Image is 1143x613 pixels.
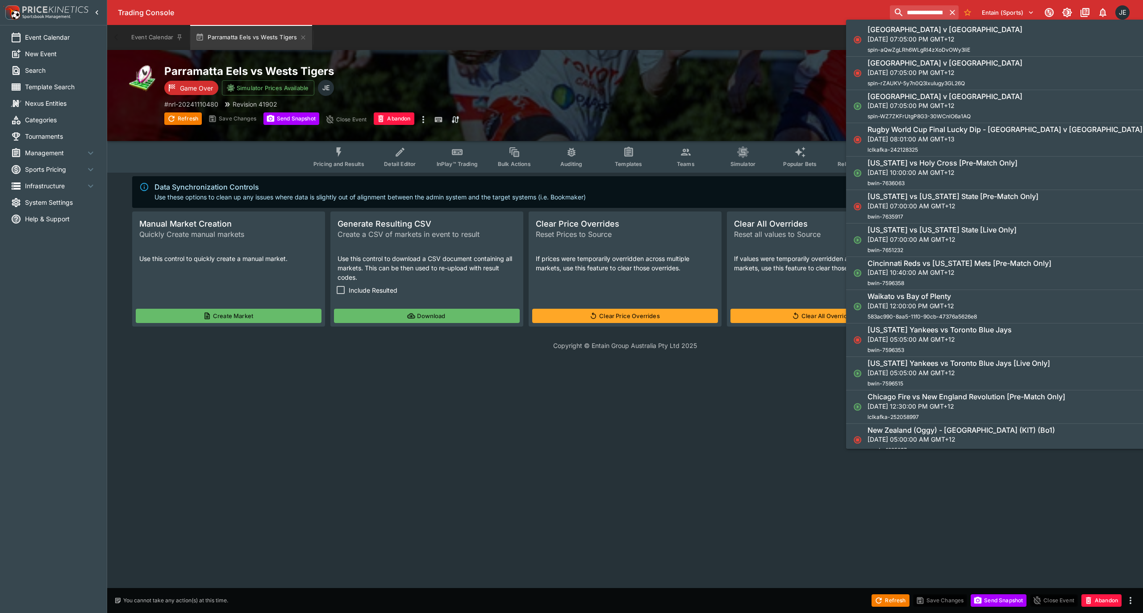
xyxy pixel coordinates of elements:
[838,161,876,167] span: Related Events
[890,5,946,20] input: search
[437,161,478,167] span: InPlay™ Trading
[25,115,96,124] span: Categories
[384,161,416,167] span: Detail Editor
[536,254,714,273] p: If prices were temporarily overridden across multiple markets, use this feature to clear those ov...
[868,168,1018,177] p: [DATE] 10:00:00 AM GMT+12
[677,161,695,167] span: Teams
[263,112,319,125] button: Send Snapshot
[154,179,586,205] div: Use these options to clean up any issues where data is slightly out of alignment between the admi...
[868,335,1012,344] p: [DATE] 05:05:00 AM GMT+12
[868,426,1055,435] h6: New Zealand (Oggy) - [GEOGRAPHIC_DATA] (KIT) (Bo1)
[129,64,157,93] img: rugby_league.png
[868,158,1018,168] h6: [US_STATE] vs Holy Cross [Pre-Match Only]
[853,102,862,111] svg: Open
[868,225,1017,235] h6: [US_STATE] vs [US_STATE] State [Live Only]
[868,259,1051,268] h6: Cincinnati Reds vs [US_STATE] Mets [Pre-Match Only]
[730,161,755,167] span: Simulator
[154,182,586,192] div: Data Synchronization Controls
[853,269,862,278] svg: Open
[971,594,1026,607] button: Send Snapshot
[1041,4,1057,21] button: Connected to PK
[25,181,85,191] span: Infrastructure
[25,132,96,141] span: Tournaments
[164,112,202,125] button: Refresh
[868,34,1022,44] p: [DATE] 07:05:00 PM GMT+12
[22,6,88,13] img: PriceKinetics
[180,83,213,93] p: Game Over
[960,5,975,20] button: No Bookmarks
[139,219,318,229] span: Manual Market Creation
[536,219,714,229] span: Clear Price Overrides
[3,4,21,21] img: PriceKinetics Logo
[853,335,862,344] svg: Closed
[734,229,913,240] span: Reset all values to Source
[1125,595,1136,606] button: more
[853,402,862,411] svg: Open
[560,161,582,167] span: Auditing
[139,254,318,263] p: Use this control to quickly create a manual market.
[868,134,1143,144] p: [DATE] 08:01:00 AM GMT+13
[868,68,1022,77] p: [DATE] 07:05:00 PM GMT+12
[868,25,1022,34] h6: [GEOGRAPHIC_DATA] v [GEOGRAPHIC_DATA]
[868,280,904,286] span: bwin-7596358
[734,254,913,273] p: If values were temporarily overridden across event and all markets, use this feature to clear tho...
[349,286,397,295] span: Include Resulted
[123,596,228,605] p: You cannot take any action(s) at this time.
[1113,3,1132,22] button: James Edlin
[853,69,862,78] svg: Closed
[107,341,1143,350] p: Copyright © Entain Group Australia Pty Ltd 2025
[868,201,1039,211] p: [DATE] 07:00:00 AM GMT+12
[868,325,1012,335] h6: [US_STATE] Yankees vs Toronto Blue Jays
[164,64,643,78] h2: Copy To Clipboard
[853,369,862,378] svg: Open
[1081,595,1122,604] span: Mark an event as closed and abandoned.
[868,80,965,87] span: spin-rZAUKV-5y7n0Q3lxuIugy3GL26Q
[25,148,85,157] span: Management
[25,66,96,75] span: Search
[868,46,970,53] span: spin-aQwZgLRh6WLgRl4zXoDvOWy3liE
[868,125,1143,134] h6: Rugby World Cup Final Lucky Dip - [GEOGRAPHIC_DATA] v [GEOGRAPHIC_DATA]
[318,80,334,96] div: James Edlin
[1115,5,1130,20] div: James Edlin
[334,309,520,323] button: Download
[868,447,907,453] span: panda-1235297
[868,213,903,220] span: bwin-7635917
[139,229,318,240] span: Quickly Create manual markets
[190,25,312,50] button: Parramatta Eels vs Wests Tigers
[164,99,218,109] p: Copy To Clipboard
[136,309,321,323] button: Create Market
[853,169,862,178] svg: Open
[853,236,862,244] svg: Open
[853,202,862,211] svg: Closed
[338,254,516,282] p: Use this control to download a CSV document containing all markets. This can be then used to re-u...
[872,594,909,607] button: Refresh
[306,141,944,173] div: Event type filters
[868,247,903,253] span: bwin-7651232
[868,414,919,420] span: lclkafka-252058997
[25,99,96,108] span: Nexus Entities
[374,114,414,123] span: Mark an event as closed and abandoned.
[536,229,714,240] span: Reset Prices to Source
[868,180,905,186] span: bwin-7636063
[868,347,904,353] span: bwin-7596353
[25,198,96,207] span: System Settings
[868,359,1050,368] h6: [US_STATE] Yankees vs Toronto Blue Jays [Live Only]
[126,25,188,50] button: Event Calendar
[1059,4,1075,21] button: Toggle light/dark mode
[25,33,96,42] span: Event Calendar
[868,313,977,320] span: 583ac990-8aa5-11f0-90cb-47376a5626e8
[222,80,314,95] button: Simulator Prices Available
[118,8,886,17] div: Trading Console
[25,49,96,58] span: New Event
[233,99,277,109] p: Revision 41902
[1081,594,1122,607] button: Abandon
[868,301,977,311] p: [DATE] 12:00:00 PM GMT+12
[25,82,96,91] span: Template Search
[853,302,862,311] svg: Open
[615,161,642,167] span: Templates
[868,368,1050,377] p: [DATE] 05:05:00 AM GMT+12
[868,268,1051,277] p: [DATE] 10:40:00 AM GMT+12
[868,292,951,301] h6: Waikato vs Bay of Plenty
[22,15,71,19] img: Sportsbook Management
[868,58,1022,68] h6: [GEOGRAPHIC_DATA] v [GEOGRAPHIC_DATA]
